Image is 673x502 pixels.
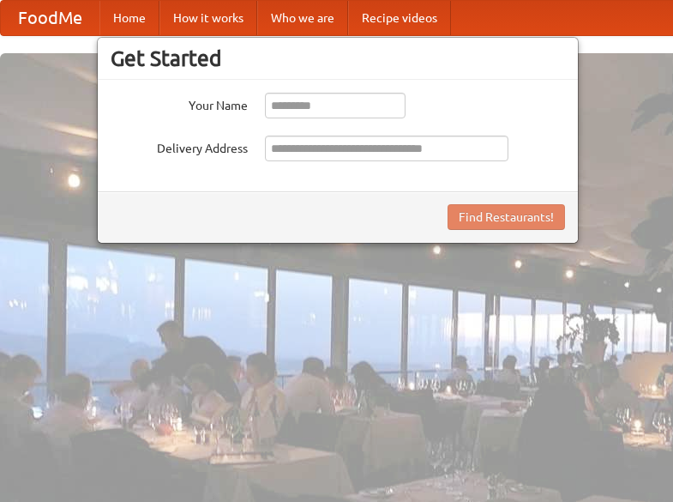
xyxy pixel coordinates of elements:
[448,204,565,230] button: Find Restaurants!
[111,136,248,157] label: Delivery Address
[99,1,159,35] a: Home
[111,93,248,114] label: Your Name
[1,1,99,35] a: FoodMe
[159,1,257,35] a: How it works
[257,1,348,35] a: Who we are
[111,45,565,71] h3: Get Started
[348,1,451,35] a: Recipe videos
